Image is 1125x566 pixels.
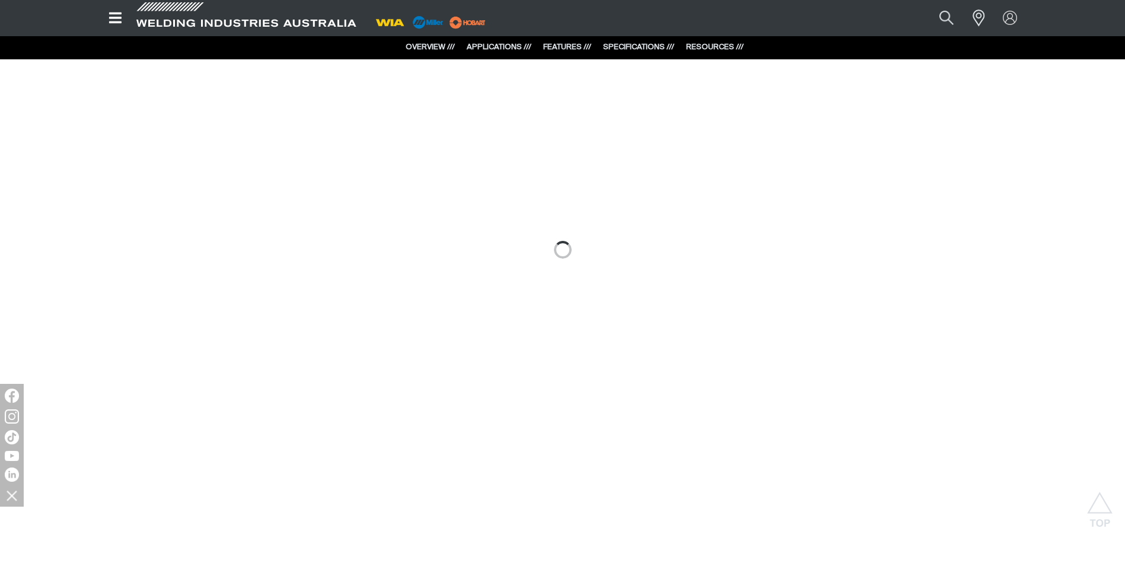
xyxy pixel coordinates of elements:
a: OVERVIEW /// [406,43,455,51]
a: APPLICATIONS /// [467,43,531,51]
button: Scroll to top [1086,492,1113,519]
a: RESOURCES /// [686,43,744,51]
img: TikTok [5,430,19,444]
img: LinkedIn [5,468,19,482]
img: YouTube [5,451,19,461]
a: SPECIFICATIONS /// [603,43,674,51]
img: miller [446,14,489,31]
img: Instagram [5,409,19,424]
a: FEATURES /// [543,43,591,51]
a: miller [446,18,489,27]
img: hide socials [2,485,22,505]
button: Search products [926,5,967,31]
input: Product name or item number... [911,5,966,31]
img: Facebook [5,389,19,403]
